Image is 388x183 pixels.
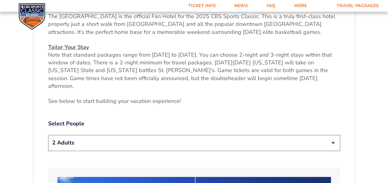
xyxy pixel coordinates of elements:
label: Select People [48,120,340,128]
p: The [GEOGRAPHIC_DATA] is the official Fan Hotel for the 2025 CBS Sports Classic. This is a truly ... [48,5,340,36]
p: See below to start building your vacation experience! [48,97,340,105]
u: Tailor Your Stay [48,43,89,51]
img: CBS Sports Classic [19,3,45,30]
p: Note that standard packages range from [DATE] to [DATE]. You can choose 2-night and 3-night stays... [48,43,340,90]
